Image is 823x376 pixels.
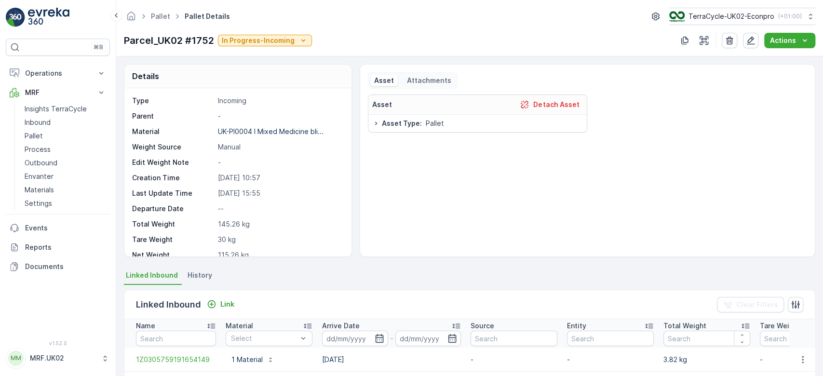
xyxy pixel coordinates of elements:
[567,331,654,346] input: Search
[132,158,214,167] p: Edit Weight Note
[6,8,25,27] img: logo
[136,321,155,331] p: Name
[21,143,110,156] a: Process
[231,334,297,343] p: Select
[471,355,557,364] p: -
[8,350,24,366] div: MM
[218,204,341,214] p: --
[760,321,800,331] p: Tare Weight
[21,156,110,170] a: Outbound
[6,238,110,257] a: Reports
[6,64,110,83] button: Operations
[132,127,214,136] p: Material
[21,129,110,143] a: Pallet
[226,321,253,331] p: Material
[516,99,583,110] button: Detach Asset
[770,36,796,45] p: Actions
[218,111,341,121] p: -
[25,172,54,181] p: Envanter
[218,96,341,106] p: Incoming
[567,321,586,331] p: Entity
[231,355,263,364] p: 1 Material
[132,142,214,152] p: Weight Source
[6,218,110,238] a: Events
[220,299,234,309] p: Link
[124,33,214,48] p: Parcel_UK02 #1752
[663,355,750,364] p: 3.82 kg
[21,170,110,183] a: Envanter
[21,102,110,116] a: Insights TerraCycle
[317,348,466,371] td: [DATE]
[226,352,280,367] button: 1 Material
[736,300,778,309] p: Clear Filters
[426,119,444,128] span: Pallet
[132,173,214,183] p: Creation Time
[218,142,341,152] p: Manual
[372,100,392,109] p: Asset
[132,235,214,244] p: Tare Weight
[669,11,685,22] img: terracycle_logo_wKaHoWT.png
[374,76,394,85] p: Asset
[132,250,214,260] p: Net Weight
[25,131,43,141] p: Pallet
[136,298,201,311] p: Linked Inbound
[132,96,214,106] p: Type
[21,183,110,197] a: Materials
[533,100,579,109] p: Detach Asset
[25,104,87,114] p: Insights TerraCycle
[663,331,750,346] input: Search
[6,83,110,102] button: MRF
[151,12,170,20] a: Pallet
[218,235,341,244] p: 30 kg
[183,12,232,21] span: Pallet Details
[203,298,238,310] button: Link
[126,270,178,280] span: Linked Inbound
[395,331,461,346] input: dd/mm/yyyy
[132,188,214,198] p: Last Update Time
[218,173,341,183] p: [DATE] 10:57
[21,116,110,129] a: Inbound
[132,111,214,121] p: Parent
[6,340,110,346] span: v 1.52.0
[25,262,106,271] p: Documents
[25,185,54,195] p: Materials
[322,331,388,346] input: dd/mm/yyyy
[25,88,91,97] p: MRF
[25,199,52,208] p: Settings
[25,242,106,252] p: Reports
[6,257,110,276] a: Documents
[132,204,214,214] p: Departure Date
[382,119,422,128] span: Asset Type :
[778,13,802,20] p: ( +01:00 )
[471,321,494,331] p: Source
[25,145,51,154] p: Process
[688,12,774,21] p: TerraCycle-UK02-Econpro
[21,197,110,210] a: Settings
[136,355,216,364] a: 1Z0305759191654149
[218,188,341,198] p: [DATE] 15:55
[764,33,815,48] button: Actions
[218,35,312,46] button: In Progress-Incoming
[25,68,91,78] p: Operations
[218,250,341,260] p: 115.26 kg
[136,331,216,346] input: Search
[567,355,654,364] p: -
[663,321,706,331] p: Total Weight
[222,36,295,45] p: In Progress-Incoming
[717,297,784,312] button: Clear Filters
[669,8,815,25] button: TerraCycle-UK02-Econpro(+01:00)
[471,331,557,346] input: Search
[405,76,451,85] p: Attachments
[322,321,360,331] p: Arrive Date
[25,158,57,168] p: Outbound
[218,219,341,229] p: 145.26 kg
[94,43,103,51] p: ⌘B
[25,223,106,233] p: Events
[30,353,96,363] p: MRF.UK02
[218,127,324,135] p: UK-PI0004 I Mixed Medicine bli...
[28,8,69,27] img: logo_light-DOdMpM7g.png
[25,118,51,127] p: Inbound
[390,333,393,344] p: -
[132,219,214,229] p: Total Weight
